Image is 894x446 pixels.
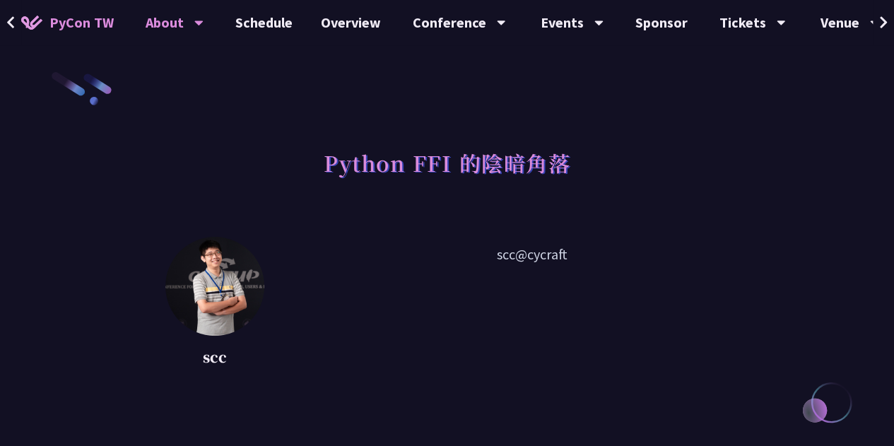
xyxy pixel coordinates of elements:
span: PyCon TW [49,12,114,33]
img: scc [165,237,264,336]
p: scc [165,346,264,368]
h1: Python FFI 的陰暗角落 [324,141,570,184]
img: Home icon of PyCon TW 2025 [21,16,42,30]
p: scc@cycraft [300,244,764,371]
a: PyCon TW [7,5,128,40]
